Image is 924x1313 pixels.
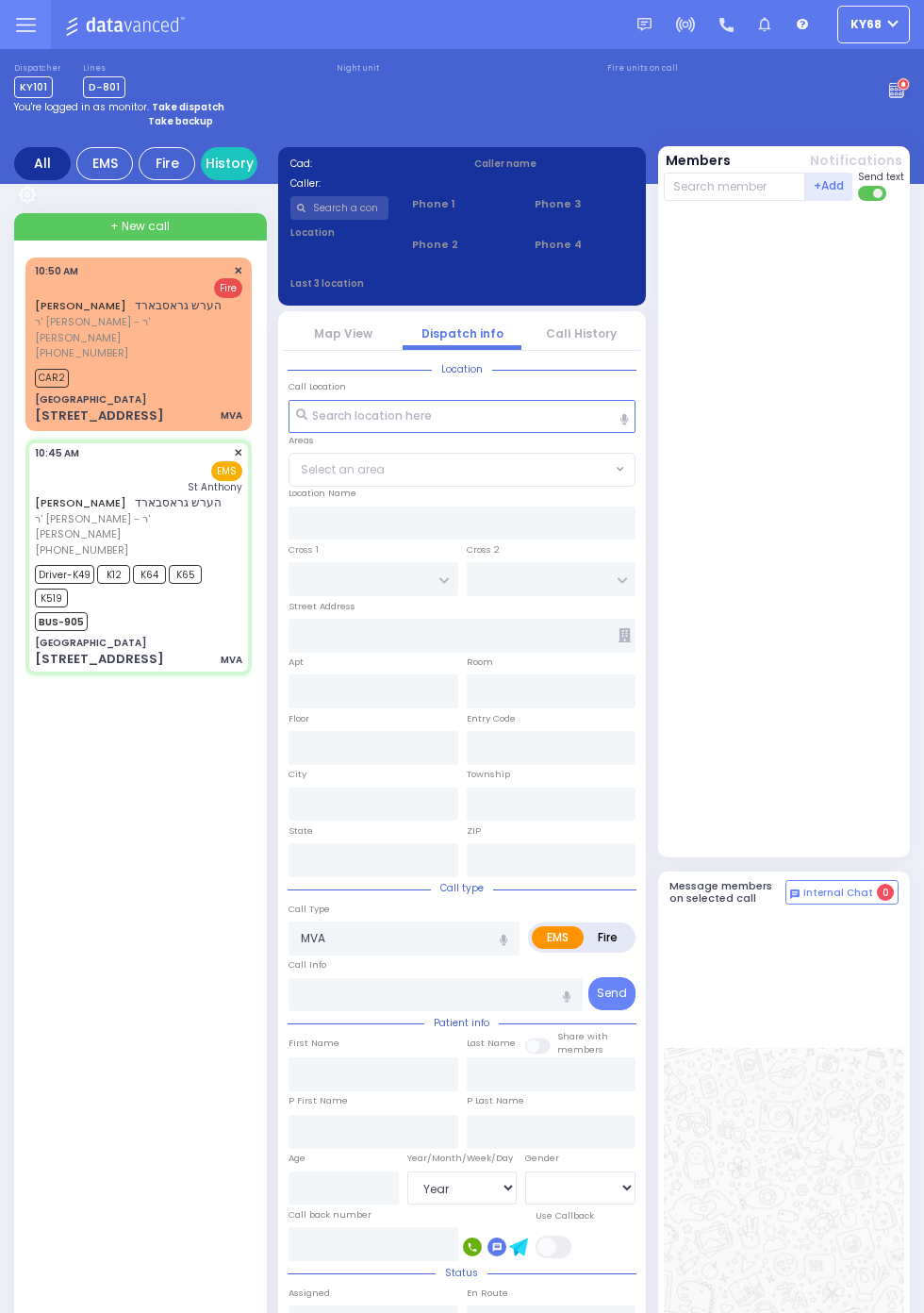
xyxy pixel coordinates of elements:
[289,380,346,393] label: Call Location
[535,237,634,253] span: Phone 4
[35,542,128,557] span: [PHONE_NUMBER]
[35,565,94,584] span: Driver-K49
[289,903,330,916] label: Call Type
[666,151,731,171] button: Members
[110,218,170,235] span: + New call
[289,768,306,781] label: City
[301,461,385,478] span: Select an area
[76,147,133,180] div: EMS
[467,824,481,838] label: ZIP
[289,1208,371,1222] label: Call back number
[467,768,510,781] label: Township
[546,325,617,341] a: Call History
[467,543,500,557] label: Cross 2
[432,362,492,376] span: Location
[35,392,146,407] div: [GEOGRAPHIC_DATA]
[535,196,634,212] span: Phone 3
[35,407,164,425] div: [STREET_ADDRESS]
[607,63,678,75] label: Fire units on call
[290,225,389,240] label: Location
[289,434,314,447] label: Areas
[152,100,224,114] strong: Take dispatch
[83,63,125,75] label: Lines
[135,494,222,510] span: הערש גראסבארד
[421,325,503,341] a: Dispatch info
[583,926,633,949] label: Fire
[35,264,78,278] span: 10:50 AM
[289,1094,348,1107] label: P First Name
[83,76,125,98] span: D-801
[412,196,511,212] span: Phone 1
[290,176,451,191] label: Caller:
[467,1037,516,1050] label: Last Name
[790,889,800,899] img: comment-alt.png
[850,16,882,33] span: ky68
[35,495,126,510] a: [PERSON_NAME]
[14,63,61,75] label: Dispatcher
[431,881,493,895] span: Call type
[805,173,852,201] button: +Add
[289,600,355,613] label: Street Address
[525,1152,559,1165] label: Gender
[289,400,635,434] input: Search location here
[214,278,242,298] span: Fire
[557,1030,608,1042] small: Share with
[14,147,71,180] div: All
[35,636,146,650] div: [GEOGRAPHIC_DATA]
[588,977,635,1010] button: Send
[211,461,242,481] span: EMS
[858,184,888,203] label: Turn off text
[877,884,894,901] span: 0
[35,650,164,669] div: [STREET_ADDRESS]
[557,1043,603,1055] span: members
[474,157,635,171] label: Caller name
[289,543,319,557] label: Cross 1
[467,1094,524,1107] label: P Last Name
[289,656,304,669] label: Apt
[289,1037,339,1050] label: First Name
[221,653,242,667] div: MVA
[407,1152,518,1165] div: Year/Month/Week/Day
[289,712,309,725] label: Floor
[785,880,899,905] button: Internal Chat 0
[858,170,904,184] span: Send text
[290,276,463,291] label: Last 3 location
[35,511,237,542] span: ר' [PERSON_NAME] - ר' [PERSON_NAME]
[536,1209,594,1222] label: Use Callback
[289,487,356,500] label: Location Name
[467,712,516,725] label: Entry Code
[35,298,126,313] a: [PERSON_NAME]
[803,887,873,900] span: Internal Chat
[135,297,222,313] span: הערש גראסבארד
[35,345,128,360] span: [PHONE_NUMBER]
[148,114,213,128] strong: Take backup
[35,369,69,388] span: CAR2
[669,880,786,905] h5: Message members on selected call
[436,1266,487,1280] span: Status
[314,325,372,341] a: Map View
[837,6,910,43] button: ky68
[289,958,326,972] label: Call Info
[14,76,53,98] span: KY101
[290,196,389,220] input: Search a contact
[169,565,202,584] span: K65
[133,565,166,584] span: K64
[35,314,237,345] span: ר' [PERSON_NAME] - ר' [PERSON_NAME]
[412,237,511,253] span: Phone 2
[14,100,149,114] span: You're logged in as monitor.
[234,263,242,279] span: ✕
[290,157,451,171] label: Cad:
[201,147,257,180] a: History
[664,173,806,201] input: Search member
[637,18,652,32] img: message.svg
[35,612,88,631] span: BUS-905
[35,589,68,607] span: K519
[234,445,242,461] span: ✕
[97,565,130,584] span: K12
[424,1016,499,1030] span: Patient info
[289,1152,305,1165] label: Age
[35,446,79,460] span: 10:45 AM
[337,63,379,75] label: Night unit
[188,480,242,494] span: St Anthony
[65,13,190,37] img: Logo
